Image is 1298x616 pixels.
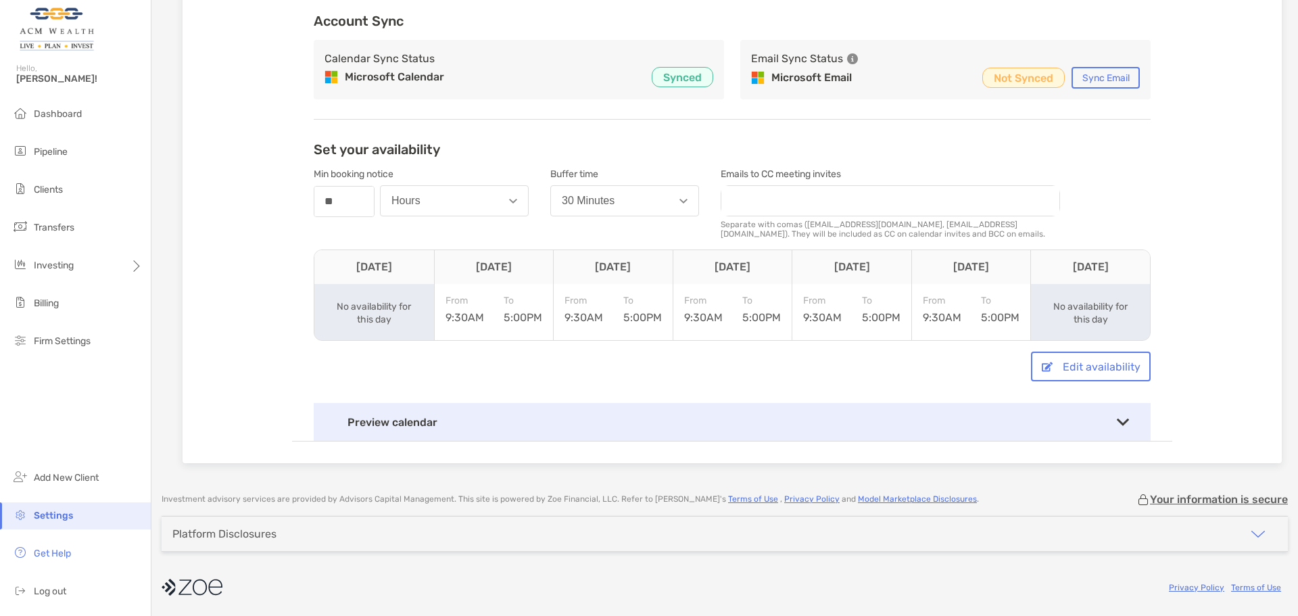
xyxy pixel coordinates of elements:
button: Edit availability [1031,352,1151,381]
span: To [981,295,1019,306]
img: billing icon [12,294,28,310]
div: Min booking notice [314,168,529,180]
h2: Set your availability [314,141,440,158]
span: From [446,295,484,306]
img: add_new_client icon [12,469,28,485]
th: [DATE] [911,250,1031,284]
img: get-help icon [12,544,28,561]
span: To [742,295,781,306]
p: Synced [663,69,702,86]
img: company logo [162,572,222,602]
div: Hours [391,195,420,207]
span: From [564,295,603,306]
h3: Calendar Sync Status [324,51,435,67]
img: logout icon [12,582,28,598]
h3: Email Sync Status [751,51,843,67]
img: icon arrow [1250,526,1266,542]
span: Pipeline [34,146,68,158]
img: investing icon [12,256,28,273]
span: [PERSON_NAME]! [16,73,143,85]
div: 30 Minutes [562,195,615,207]
button: 30 Minutes [550,185,699,216]
a: Model Marketplace Disclosures [858,494,977,504]
img: button icon [1042,362,1053,372]
div: 5:00PM [504,295,542,324]
span: From [923,295,961,306]
span: Transfers [34,222,74,233]
span: Settings [34,510,73,521]
th: [DATE] [553,250,673,284]
div: No availability for this day [333,300,415,326]
img: transfers icon [12,218,28,235]
div: 5:00PM [742,295,781,324]
th: [DATE] [434,250,554,284]
img: Open dropdown arrow [509,199,517,204]
div: Platform Disclosures [172,527,277,540]
span: To [504,295,542,306]
div: 5:00PM [981,295,1019,324]
span: Firm Settings [34,335,91,347]
span: Investing [34,260,74,271]
button: Hours [380,185,529,216]
span: Add New Client [34,472,99,483]
span: To [862,295,900,306]
img: Toggle [1117,419,1129,426]
img: Open dropdown arrow [679,199,688,204]
div: Emails to CC meeting invites [721,168,1059,180]
img: Microsoft Email [751,71,765,85]
div: Buffer time [550,168,699,180]
img: clients icon [12,181,28,197]
div: Preview calendar [314,403,1151,441]
div: 5:00PM [623,295,662,324]
span: From [684,295,723,306]
a: Terms of Use [1231,583,1281,592]
p: Microsoft Calendar [345,69,444,85]
p: Investment advisory services are provided by Advisors Capital Management . This site is powered b... [162,494,979,504]
img: dashboard icon [12,105,28,121]
img: firm-settings icon [12,332,28,348]
div: 9:30AM [446,295,484,324]
button: Sync Email [1072,67,1140,89]
div: 9:30AM [923,295,961,324]
span: Billing [34,298,59,309]
th: [DATE] [1030,250,1150,284]
span: To [623,295,662,306]
img: pipeline icon [12,143,28,159]
span: Clients [34,184,63,195]
div: 9:30AM [684,295,723,324]
span: Get Help [34,548,71,559]
th: [DATE] [792,250,911,284]
div: No availability for this day [1049,300,1132,326]
div: 5:00PM [862,295,900,324]
span: Log out [34,586,66,597]
img: Microsoft Calendar [324,70,338,84]
a: Privacy Policy [1169,583,1224,592]
p: Your information is secure [1150,493,1288,506]
th: [DATE] [314,250,434,284]
th: [DATE] [673,250,792,284]
a: Privacy Policy [784,494,840,504]
img: Zoe Logo [16,5,97,54]
div: Separate with comas ([EMAIL_ADDRESS][DOMAIN_NAME], [EMAIL_ADDRESS][DOMAIN_NAME]). They will be in... [721,220,1060,239]
p: Microsoft Email [771,70,852,86]
span: From [803,295,842,306]
div: 9:30AM [803,295,842,324]
p: Not Synced [994,70,1053,87]
div: 9:30AM [564,295,603,324]
h3: Account Sync [314,13,1151,29]
a: Terms of Use [728,494,778,504]
img: settings icon [12,506,28,523]
span: Dashboard [34,108,82,120]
